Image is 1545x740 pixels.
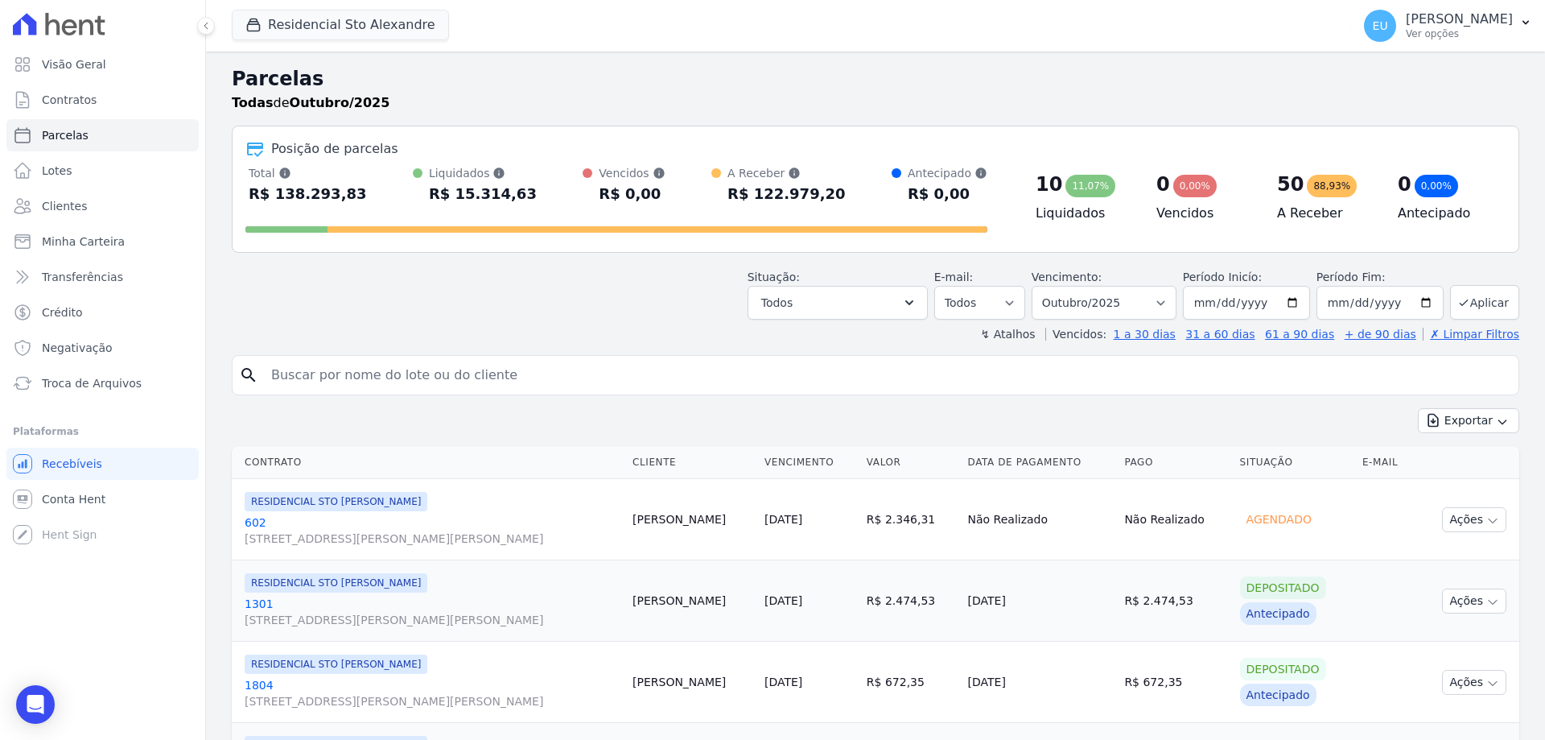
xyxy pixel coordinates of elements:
button: Todos [748,286,928,320]
h4: Vencidos [1156,204,1251,223]
span: Negativação [42,340,113,356]
a: + de 90 dias [1345,328,1416,341]
td: [DATE] [962,560,1119,642]
td: R$ 2.474,53 [1118,560,1233,642]
button: Residencial Sto Alexandre [232,10,449,40]
a: Crédito [6,296,199,329]
td: Não Realizado [962,479,1119,560]
div: 0 [1156,172,1170,197]
td: [DATE] [962,642,1119,723]
span: [STREET_ADDRESS][PERSON_NAME][PERSON_NAME] [245,531,620,547]
div: 0,00% [1173,175,1217,197]
a: Conta Hent [6,483,199,515]
a: [DATE] [764,594,802,607]
i: search [239,366,258,385]
h2: Parcelas [232,64,1519,93]
span: RESIDENCIAL STO [PERSON_NAME] [245,492,427,511]
div: R$ 0,00 [908,181,987,207]
h4: Liquidados [1036,204,1131,223]
div: 11,07% [1065,175,1115,197]
div: Open Intercom Messenger [16,685,55,724]
span: Minha Carteira [42,234,125,250]
span: Contratos [42,92,97,108]
button: Ações [1442,670,1506,695]
a: 1804[STREET_ADDRESS][PERSON_NAME][PERSON_NAME] [245,677,620,709]
input: Buscar por nome do lote ou do cliente [262,359,1512,391]
a: 1 a 30 dias [1114,328,1176,341]
div: Antecipado [1240,684,1316,706]
span: RESIDENCIAL STO [PERSON_NAME] [245,655,427,674]
span: Troca de Arquivos [42,375,142,391]
th: Pago [1118,446,1233,479]
a: Lotes [6,155,199,187]
div: 10 [1036,172,1062,197]
div: Posição de parcelas [271,139,398,159]
p: Ver opções [1406,27,1513,40]
label: Período Inicío: [1183,271,1262,283]
span: RESIDENCIAL STO [PERSON_NAME] [245,573,427,593]
span: Parcelas [42,127,89,143]
div: Agendado [1240,508,1318,531]
button: EU [PERSON_NAME] Ver opções [1351,3,1545,48]
div: R$ 0,00 [599,181,665,207]
div: A Receber [727,165,846,181]
td: R$ 2.474,53 [860,560,962,642]
div: R$ 15.314,63 [429,181,537,207]
th: Data de Pagamento [962,446,1119,479]
a: 1301[STREET_ADDRESS][PERSON_NAME][PERSON_NAME] [245,596,620,628]
a: 61 a 90 dias [1265,328,1334,341]
td: Não Realizado [1118,479,1233,560]
a: Minha Carteira [6,225,199,258]
td: R$ 672,35 [1118,642,1233,723]
td: [PERSON_NAME] [626,479,758,560]
div: Depositado [1240,577,1326,599]
button: Exportar [1418,408,1519,433]
a: ✗ Limpar Filtros [1423,328,1519,341]
div: Plataformas [13,422,192,441]
th: Vencimento [758,446,860,479]
label: ↯ Atalhos [980,328,1035,341]
th: Valor [860,446,962,479]
p: [PERSON_NAME] [1406,11,1513,27]
h4: Antecipado [1398,204,1493,223]
div: 50 [1277,172,1304,197]
td: [PERSON_NAME] [626,642,758,723]
span: EU [1373,20,1388,31]
span: Conta Hent [42,491,105,507]
div: Antecipado [1240,602,1316,625]
th: Situação [1234,446,1356,479]
a: 31 a 60 dias [1185,328,1255,341]
button: Ações [1442,507,1506,532]
a: [DATE] [764,676,802,688]
td: R$ 672,35 [860,642,962,723]
div: Liquidados [429,165,537,181]
a: Contratos [6,84,199,116]
a: Recebíveis [6,448,199,480]
label: E-mail: [934,271,974,283]
span: Lotes [42,163,72,179]
div: Vencidos [599,165,665,181]
div: R$ 138.293,83 [249,181,367,207]
p: de [232,93,389,113]
a: [DATE] [764,513,802,526]
div: Antecipado [908,165,987,181]
th: Cliente [626,446,758,479]
td: [PERSON_NAME] [626,560,758,642]
h4: A Receber [1277,204,1372,223]
strong: Todas [232,95,274,110]
a: Visão Geral [6,48,199,81]
label: Período Fim: [1316,269,1444,286]
a: 602[STREET_ADDRESS][PERSON_NAME][PERSON_NAME] [245,515,620,547]
button: Ações [1442,589,1506,614]
th: Contrato [232,446,626,479]
div: Total [249,165,367,181]
label: Vencidos: [1045,328,1106,341]
span: Recebíveis [42,456,102,472]
a: Troca de Arquivos [6,367,199,399]
div: Depositado [1240,658,1326,680]
span: [STREET_ADDRESS][PERSON_NAME][PERSON_NAME] [245,693,620,709]
span: Visão Geral [42,56,106,72]
a: Clientes [6,190,199,222]
label: Vencimento: [1032,271,1102,283]
td: R$ 2.346,31 [860,479,962,560]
